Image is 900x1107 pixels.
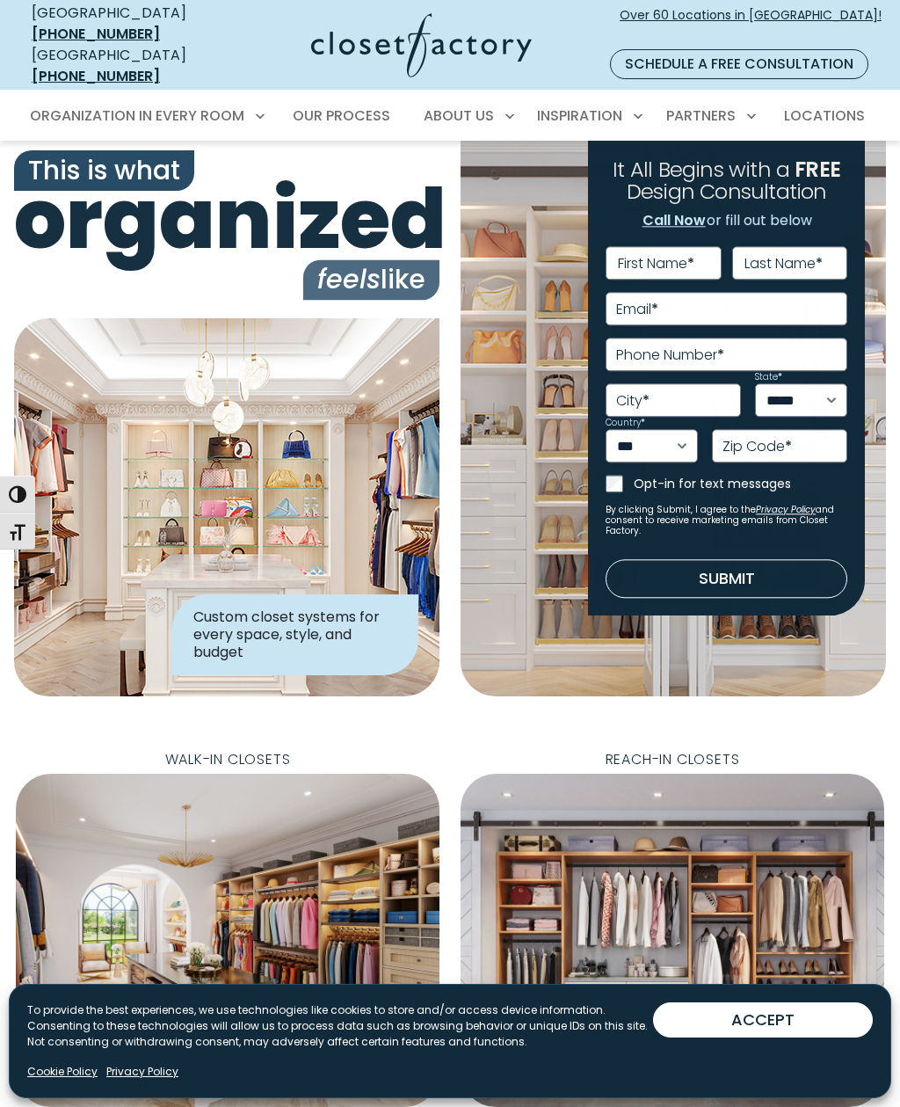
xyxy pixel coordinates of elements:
a: Privacy Policy [106,1064,178,1080]
div: Custom closet systems for every space, style, and budget [172,594,418,675]
span: Organization in Every Room [30,106,244,126]
nav: Primary Menu [18,91,882,141]
p: To provide the best experiences, we use technologies like cookies to store and/or access device i... [27,1002,653,1050]
a: Reach-In Closets Reach-in closet [461,746,884,1107]
span: organized [14,178,439,260]
a: Walk-In Closets Walk-in closet with island [16,746,439,1107]
i: feels [317,260,381,298]
a: Cookie Policy [27,1064,98,1080]
a: [PHONE_NUMBER] [32,66,160,86]
a: Schedule a Free Consultation [610,49,868,79]
span: Over 60 Locations in [GEOGRAPHIC_DATA]! [620,6,882,43]
span: About Us [424,106,494,126]
img: Walk-in closet with island [16,774,439,1107]
span: like [303,259,439,300]
div: [GEOGRAPHIC_DATA] [32,3,223,45]
span: Partners [666,106,736,126]
div: [GEOGRAPHIC_DATA] [32,45,223,87]
span: Walk-In Closets [151,746,305,774]
button: ACCEPT [653,1002,873,1038]
span: Inspiration [537,106,622,126]
img: Closet Factory designed closet [14,318,439,696]
span: Locations [784,106,865,126]
img: Closet Factory Logo [311,13,532,77]
img: Reach-in closet [461,774,884,1107]
span: Reach-In Closets [592,746,754,774]
a: [PHONE_NUMBER] [32,24,160,44]
span: This is what [14,150,194,191]
span: Our Process [293,106,390,126]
